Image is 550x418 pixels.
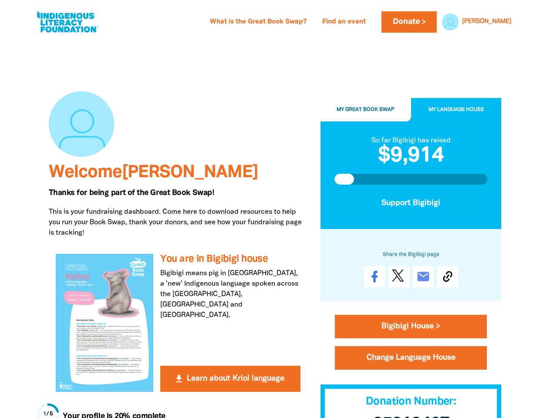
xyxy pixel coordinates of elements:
span: Welcome [PERSON_NAME] [49,165,258,181]
a: Post [388,266,409,287]
button: My Language House [411,98,502,122]
a: Bigibigi House > [335,315,487,339]
button: get_app Learn about Kriol language [160,366,300,392]
p: This is your fundraising dashboard. Come here to download resources to help you run your Book Swa... [49,207,307,238]
h6: Share the Bigibigi page [334,250,488,260]
h3: You are in Bigibigi house [160,254,300,265]
div: So far Bigibigi has raised [334,135,488,146]
i: get_app [174,374,184,384]
span: My Great Book Swap [337,108,395,112]
a: What is the Great Book Swap? [205,15,312,29]
a: email [413,266,434,287]
a: Donate [381,11,436,33]
img: You are in Bigibigi house [56,254,154,391]
a: Share [364,266,385,287]
button: Change Language House [335,347,487,370]
a: Find an event [317,15,371,29]
a: [PERSON_NAME] [462,19,512,25]
span: 1 [43,411,47,417]
button: My Great Book Swap [321,98,411,122]
button: Support Bigibigi [334,192,488,215]
span: Donation Number: [366,397,456,407]
button: Copy Link [437,266,458,287]
span: My Language House [429,108,484,112]
i: email [416,270,430,284]
h2: $9,914 [334,146,488,167]
span: Thanks for being part of the Great Book Swap! [49,189,214,196]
